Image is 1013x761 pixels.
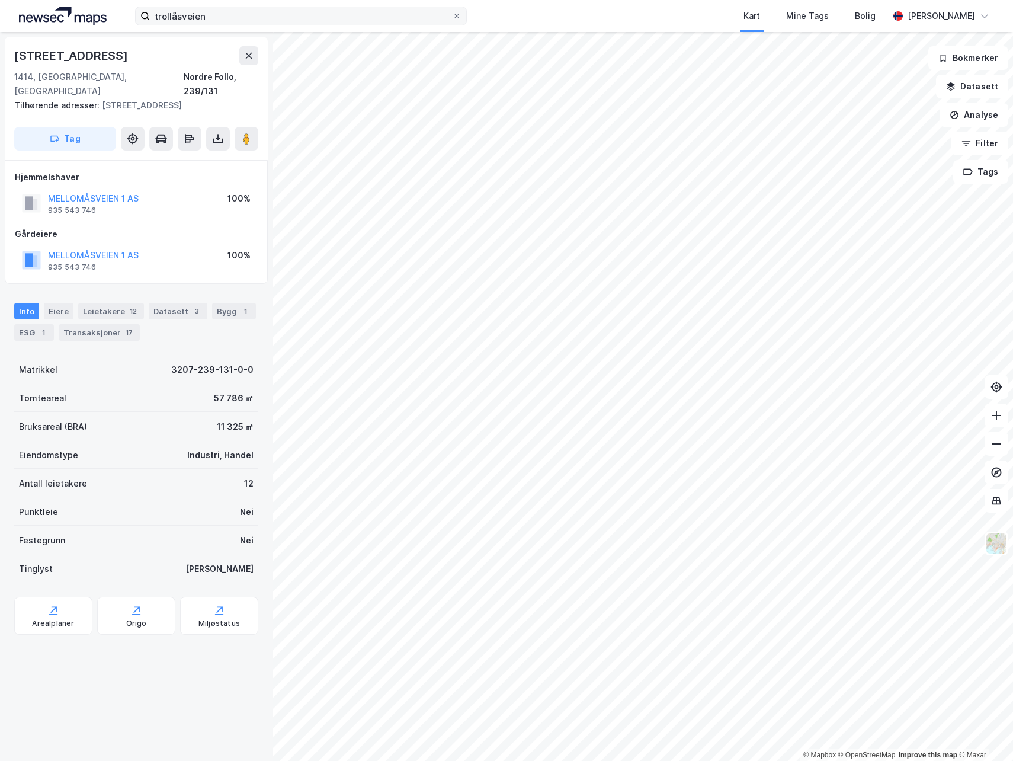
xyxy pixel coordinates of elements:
div: Eiendomstype [19,448,78,462]
div: 935 543 746 [48,263,96,272]
div: [PERSON_NAME] [908,9,975,23]
div: Bygg [212,303,256,319]
iframe: Chat Widget [954,704,1013,761]
div: 935 543 746 [48,206,96,215]
div: Mine Tags [786,9,829,23]
div: 17 [123,327,135,338]
div: 1 [37,327,49,338]
a: OpenStreetMap [838,751,896,759]
div: Leietakere [78,303,144,319]
div: Nordre Follo, 239/131 [184,70,258,98]
button: Analyse [940,103,1008,127]
div: 1414, [GEOGRAPHIC_DATA], [GEOGRAPHIC_DATA] [14,70,184,98]
div: Tinglyst [19,562,53,576]
div: Bolig [855,9,876,23]
div: Datasett [149,303,207,319]
div: Nei [240,505,254,519]
div: Eiere [44,303,73,319]
div: Festegrunn [19,533,65,548]
div: Tomteareal [19,391,66,405]
div: Nei [240,533,254,548]
div: Kart [743,9,760,23]
div: 11 325 ㎡ [217,420,254,434]
div: Miljøstatus [198,619,240,628]
div: Antall leietakere [19,477,87,491]
div: Gårdeiere [15,227,258,241]
button: Tag [14,127,116,151]
a: Improve this map [899,751,957,759]
div: [STREET_ADDRESS] [14,46,130,65]
div: Origo [126,619,147,628]
div: Matrikkel [19,363,57,377]
div: [PERSON_NAME] [185,562,254,576]
div: ESG [14,324,54,341]
button: Tags [953,160,1008,184]
button: Bokmerker [928,46,1008,70]
div: Info [14,303,39,319]
div: Bruksareal (BRA) [19,420,87,434]
div: 100% [227,191,251,206]
img: Z [985,532,1008,555]
div: Industri, Handel [187,448,254,462]
div: Punktleie [19,505,58,519]
div: 3207-239-131-0-0 [171,363,254,377]
div: 57 786 ㎡ [214,391,254,405]
div: 12 [127,305,139,317]
div: Hjemmelshaver [15,170,258,184]
button: Datasett [936,75,1008,98]
button: Filter [951,132,1008,155]
div: 1 [239,305,251,317]
div: 100% [227,248,251,263]
div: 3 [191,305,203,317]
span: Tilhørende adresser: [14,100,102,110]
input: Søk på adresse, matrikkel, gårdeiere, leietakere eller personer [150,7,452,25]
div: [STREET_ADDRESS] [14,98,249,113]
div: Arealplaner [32,619,74,628]
a: Mapbox [803,751,836,759]
div: Transaksjoner [59,324,140,341]
div: 12 [244,477,254,491]
img: logo.a4113a55bc3d86da70a041830d287a7e.svg [19,7,107,25]
div: Kontrollprogram for chat [954,704,1013,761]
